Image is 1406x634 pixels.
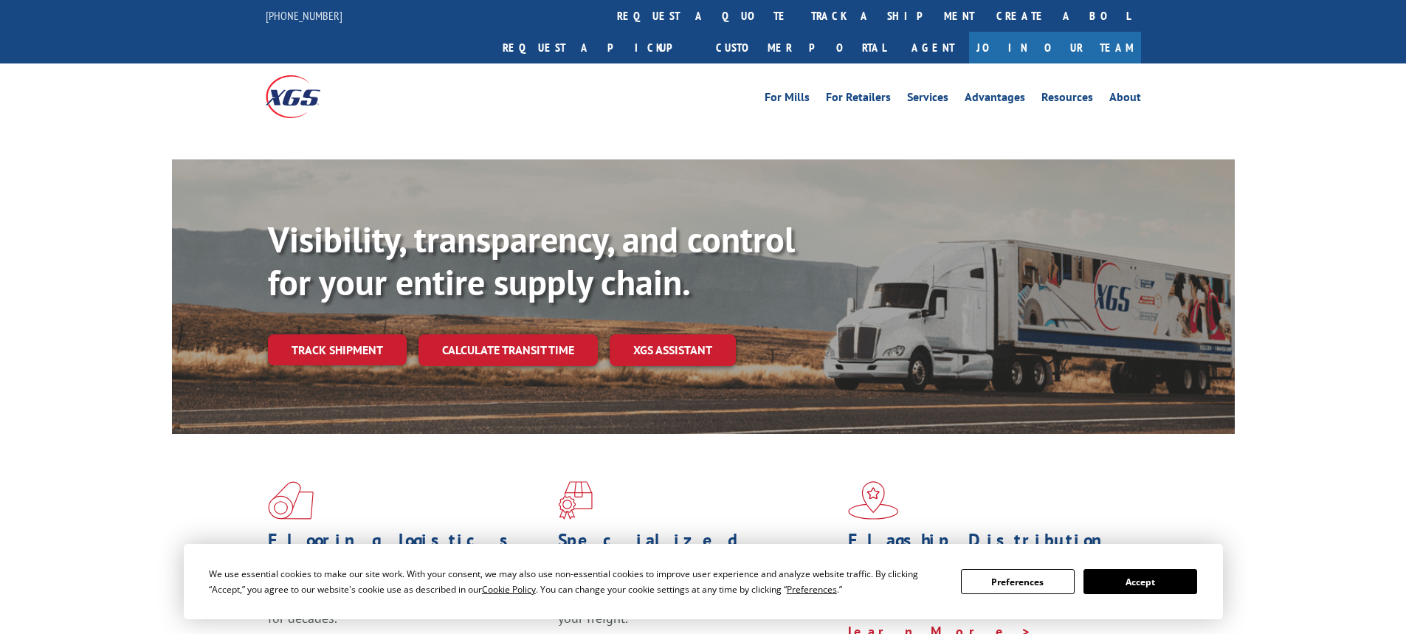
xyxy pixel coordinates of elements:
a: Request a pickup [492,32,705,63]
a: Services [907,92,948,108]
span: Cookie Policy [482,583,536,596]
span: As an industry carrier of choice, XGS has brought innovation and dedication to flooring logistics... [268,574,546,627]
a: XGS ASSISTANT [610,334,736,366]
a: Calculate transit time [418,334,598,366]
a: For Mills [765,92,810,108]
button: Accept [1083,569,1197,594]
a: Agent [897,32,969,63]
img: xgs-icon-total-supply-chain-intelligence-red [268,481,314,520]
a: Join Our Team [969,32,1141,63]
b: Visibility, transparency, and control for your entire supply chain. [268,216,795,305]
h1: Specialized Freight Experts [558,531,837,574]
a: About [1109,92,1141,108]
img: xgs-icon-focused-on-flooring-red [558,481,593,520]
a: Resources [1041,92,1093,108]
a: For Retailers [826,92,891,108]
div: Cookie Consent Prompt [184,544,1223,619]
a: Advantages [965,92,1025,108]
a: [PHONE_NUMBER] [266,8,342,23]
span: Preferences [787,583,837,596]
div: We use essential cookies to make our site work. With your consent, we may also use non-essential ... [209,566,943,597]
a: Track shipment [268,334,407,365]
h1: Flooring Logistics Solutions [268,531,547,574]
h1: Flagship Distribution Model [848,531,1127,574]
img: xgs-icon-flagship-distribution-model-red [848,481,899,520]
a: Customer Portal [705,32,897,63]
button: Preferences [961,569,1075,594]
